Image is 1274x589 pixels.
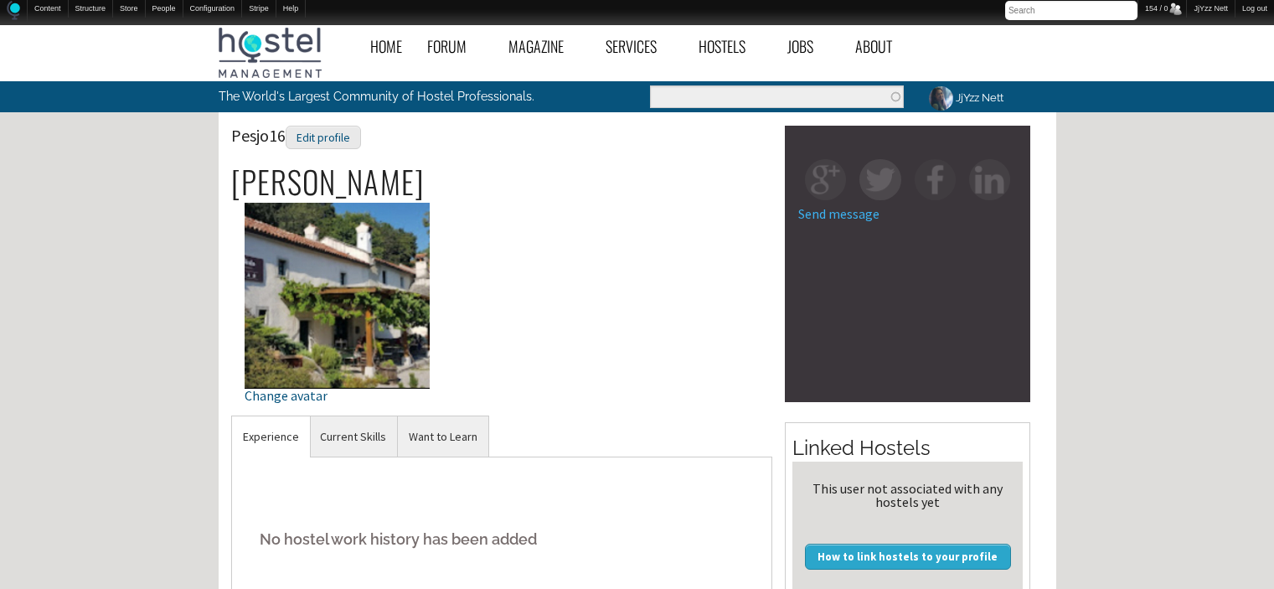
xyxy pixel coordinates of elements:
[969,159,1010,200] img: in-square.png
[686,28,775,65] a: Hostels
[231,164,773,199] h2: [PERSON_NAME]
[593,28,686,65] a: Services
[1005,1,1137,20] input: Search
[798,205,879,222] a: Send message
[398,416,488,457] a: Want to Learn
[286,125,361,146] a: Edit profile
[219,81,568,111] p: The World's Largest Community of Hostel Professionals.
[219,28,322,78] img: Hostel Management Home
[843,28,921,65] a: About
[799,482,1016,509] div: This user not associated with any hostels yet
[245,203,430,388] img: Pesjo16's picture
[775,28,843,65] a: Jobs
[232,416,310,457] a: Experience
[245,286,430,402] a: Change avatar
[358,28,415,65] a: Home
[245,389,430,402] div: Change avatar
[415,28,496,65] a: Forum
[650,85,904,108] input: Enter the terms you wish to search for.
[859,159,900,200] img: tw-square.png
[286,126,361,150] div: Edit profile
[792,434,1023,462] h2: Linked Hostels
[7,1,20,20] img: Home
[805,159,846,200] img: gp-square.png
[915,159,956,200] img: fb-square.png
[231,125,361,146] span: Pesjo16
[245,514,760,565] h5: No hostel work history has been added
[926,84,956,113] img: JjYzz Nett's picture
[309,416,397,457] a: Current Skills
[916,81,1014,114] a: JjYzz Nett
[805,544,1011,569] a: How to link hostels to your profile
[496,28,593,65] a: Magazine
